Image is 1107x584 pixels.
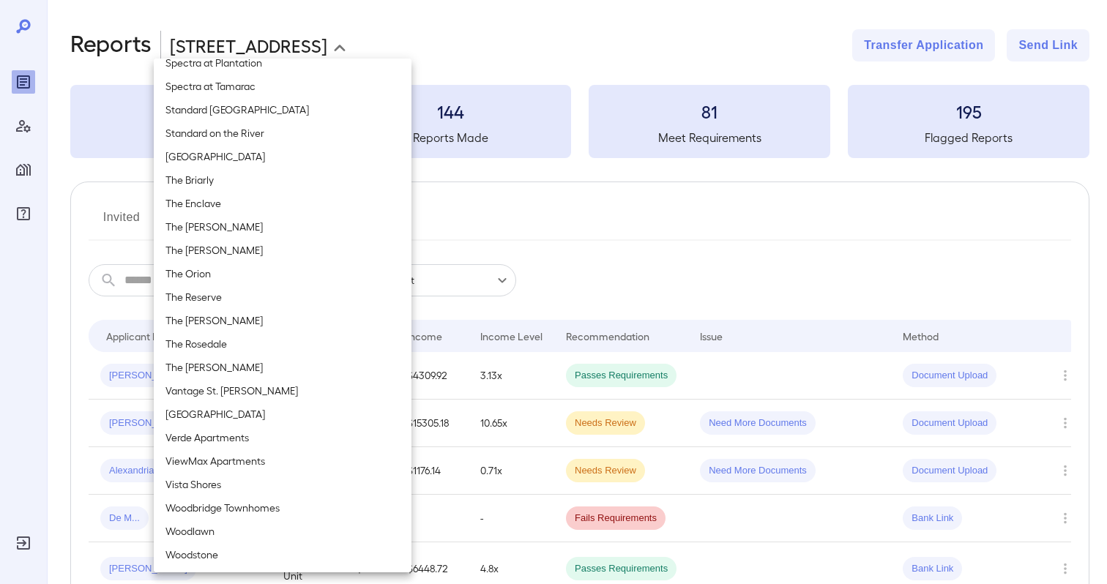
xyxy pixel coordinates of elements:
[154,543,411,566] li: Woodstone
[154,285,411,309] li: The Reserve
[154,426,411,449] li: Verde Apartments
[154,496,411,520] li: Woodbridge Townhomes
[154,520,411,543] li: Woodlawn
[154,145,411,168] li: [GEOGRAPHIC_DATA]
[154,473,411,496] li: Vista Shores
[154,75,411,98] li: Spectra at Tamarac
[154,239,411,262] li: The [PERSON_NAME]
[154,168,411,192] li: The Briarly
[154,449,411,473] li: ViewMax Apartments
[154,309,411,332] li: The [PERSON_NAME]
[154,51,411,75] li: Spectra at Plantation
[154,262,411,285] li: The Orion
[154,403,411,426] li: [GEOGRAPHIC_DATA]
[154,379,411,403] li: Vantage St. [PERSON_NAME]
[154,98,411,121] li: Standard [GEOGRAPHIC_DATA]
[154,332,411,356] li: The Rosedale
[154,121,411,145] li: Standard on the River
[154,215,411,239] li: The [PERSON_NAME]
[154,192,411,215] li: The Enclave
[154,356,411,379] li: The [PERSON_NAME]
